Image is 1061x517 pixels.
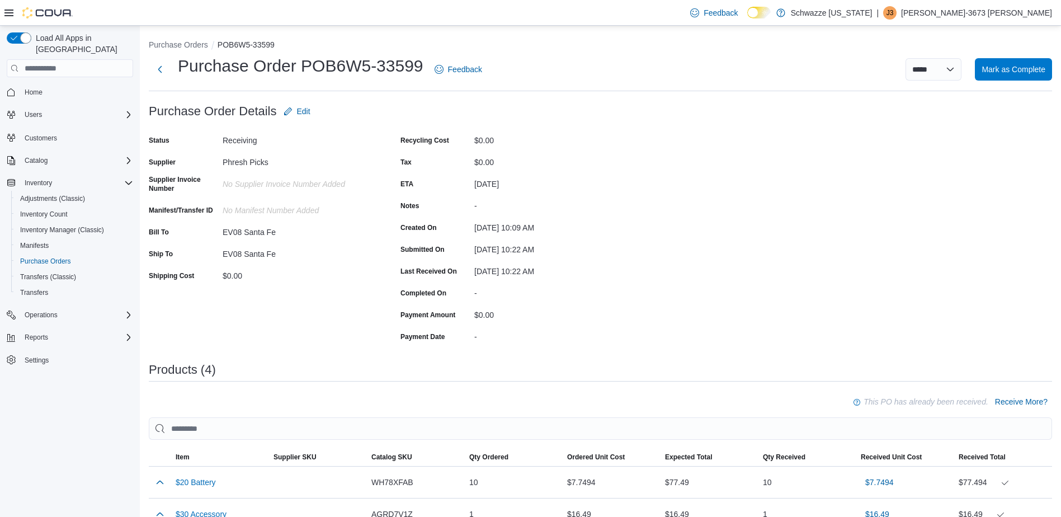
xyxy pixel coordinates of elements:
span: Transfers (Classic) [20,272,76,281]
a: Inventory Count [16,208,72,221]
label: Last Received On [400,267,457,276]
span: J3 [886,6,894,20]
span: Received Unit Cost [861,453,922,462]
input: Dark Mode [747,7,771,18]
label: Payment Date [400,332,445,341]
a: Home [20,86,47,99]
div: $0.00 [223,267,372,280]
span: Item [176,453,190,462]
span: Purchase Orders [16,255,133,268]
span: Inventory Count [16,208,133,221]
span: Reports [20,331,133,344]
div: John-3673 Montoya [883,6,897,20]
button: Receive More? [991,391,1052,413]
span: Reports [25,333,48,342]
div: $7.7494 [563,471,661,493]
span: Qty Received [763,453,805,462]
div: [DATE] 10:09 AM [474,219,624,232]
span: Expected Total [665,453,712,462]
div: [DATE] 10:22 AM [474,262,624,276]
a: Adjustments (Classic) [16,192,89,205]
span: Catalog [20,154,133,167]
label: Created On [400,223,437,232]
button: Inventory [2,175,138,191]
span: Purchase Orders [20,257,71,266]
span: Catalog SKU [371,453,412,462]
div: 10 [465,471,563,493]
span: Feedback [704,7,738,18]
div: Phresh Picks [223,153,372,167]
a: Manifests [16,239,53,252]
button: Customers [2,129,138,145]
label: Payment Amount [400,311,455,319]
div: EV08 Santa Fe [223,245,372,258]
button: Mark as Complete [975,58,1052,81]
button: Settings [2,352,138,368]
nav: Complex example [7,79,133,397]
button: Catalog [20,154,52,167]
span: $7.7494 [865,477,894,488]
label: Recycling Cost [400,136,449,145]
button: Manifests [11,238,138,253]
div: $77.494 [959,476,1048,489]
label: Bill To [149,228,169,237]
button: Home [2,84,138,100]
span: Operations [25,311,58,319]
div: $0.00 [474,306,624,319]
div: - [474,328,624,341]
span: Transfers [16,286,133,299]
span: Users [20,108,133,121]
button: Edit [279,100,315,123]
img: Cova [22,7,73,18]
div: - [474,284,624,298]
label: Ship To [149,250,173,258]
div: [DATE] [474,175,624,189]
a: Transfers [16,286,53,299]
span: Received Total [959,453,1006,462]
button: Operations [2,307,138,323]
span: Transfers [20,288,48,297]
button: Catalog [2,153,138,168]
div: $0.00 [474,153,624,167]
span: Inventory Manager (Classic) [20,225,104,234]
div: [DATE] 10:22 AM [474,241,624,254]
label: Supplier Invoice Number [149,175,218,193]
span: Qty Ordered [469,453,508,462]
button: Inventory [20,176,56,190]
button: Catalog SKU [367,448,465,466]
button: Received Unit Cost [856,448,954,466]
a: Purchase Orders [16,255,76,268]
button: Purchase Orders [11,253,138,269]
a: Settings [20,354,53,367]
label: Manifest/Transfer ID [149,206,213,215]
span: Catalog [25,156,48,165]
button: Inventory Manager (Classic) [11,222,138,238]
a: Customers [20,131,62,145]
div: No Manifest Number added [223,201,372,215]
button: Transfers (Classic) [11,269,138,285]
button: Next [149,58,171,81]
span: Receive More? [995,396,1048,407]
button: Item [171,448,269,466]
label: Submitted On [400,245,445,254]
button: Reports [20,331,53,344]
h3: Purchase Order Details [149,105,277,118]
label: Completed On [400,289,446,298]
button: Ordered Unit Cost [563,448,661,466]
button: Adjustments (Classic) [11,191,138,206]
span: Supplier SKU [273,453,317,462]
span: Settings [20,353,133,367]
span: Ordered Unit Cost [567,453,625,462]
label: ETA [400,180,413,189]
label: Tax [400,158,412,167]
h1: Purchase Order POB6W5-33599 [178,55,423,77]
span: Home [20,85,133,99]
button: Operations [20,308,62,322]
span: Users [25,110,42,119]
span: Mark as Complete [982,64,1045,75]
label: Notes [400,201,419,210]
span: Customers [25,134,57,143]
span: Operations [20,308,133,322]
span: Adjustments (Classic) [20,194,85,203]
button: POB6W5-33599 [218,40,275,49]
